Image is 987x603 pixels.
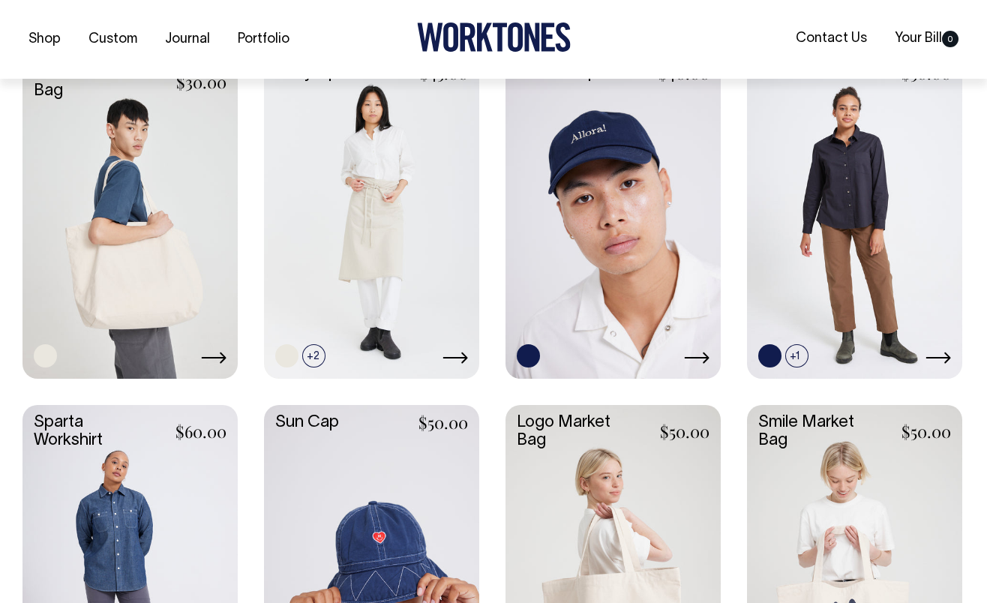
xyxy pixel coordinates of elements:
a: Your Bill0 [889,26,964,51]
span: +2 [302,344,325,367]
span: +1 [785,344,808,367]
span: 0 [942,31,958,47]
a: Contact Us [790,26,873,51]
a: Custom [82,27,143,52]
a: Portfolio [232,27,295,52]
a: Shop [22,27,67,52]
a: Journal [159,27,216,52]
